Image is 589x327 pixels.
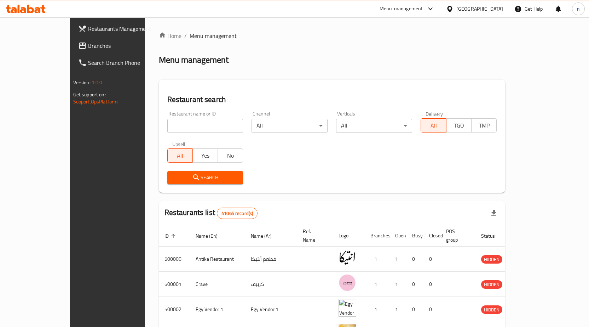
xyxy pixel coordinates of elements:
[303,227,324,244] span: Ref. Name
[171,151,190,161] span: All
[245,247,297,272] td: مطعم أنتيكا
[173,173,238,182] span: Search
[389,247,406,272] td: 1
[88,24,162,33] span: Restaurants Management
[164,207,258,219] h2: Restaurants list
[446,118,472,133] button: TGO
[218,148,243,163] button: No
[339,274,356,292] img: Crave
[251,232,281,240] span: Name (Ar)
[456,5,503,13] div: [GEOGRAPHIC_DATA]
[73,54,168,71] a: Search Branch Phone
[192,148,218,163] button: Yes
[172,141,185,146] label: Upsell
[333,225,365,247] th: Logo
[92,78,103,87] span: 1.0.0
[406,225,423,247] th: Busy
[159,54,229,66] h2: Menu management
[449,120,469,131] span: TGO
[481,306,502,314] span: HIDDEN
[159,32,506,40] nav: breadcrumb
[406,272,423,297] td: 0
[217,210,257,217] span: 41065 record(s)
[446,227,467,244] span: POS group
[88,58,162,67] span: Search Branch Phone
[421,118,446,133] button: All
[184,32,187,40] li: /
[481,281,502,289] span: HIDDEN
[389,225,406,247] th: Open
[365,297,389,322] td: 1
[365,247,389,272] td: 1
[245,297,297,322] td: Egy Vendor 1
[221,151,240,161] span: No
[423,247,440,272] td: 0
[167,94,497,105] h2: Restaurant search
[424,120,443,131] span: All
[217,208,258,219] div: Total records count
[159,247,190,272] td: 500000
[380,5,423,13] div: Menu-management
[339,299,356,317] img: Egy Vendor 1
[336,119,412,133] div: All
[471,118,497,133] button: TMP
[423,272,440,297] td: 0
[167,171,243,184] button: Search
[339,249,356,266] img: Antika Restaurant
[73,20,168,37] a: Restaurants Management
[73,78,91,87] span: Version:
[406,247,423,272] td: 0
[73,90,106,99] span: Get support on:
[365,272,389,297] td: 1
[190,272,245,297] td: Crave
[389,297,406,322] td: 1
[159,297,190,322] td: 500002
[159,32,181,40] a: Home
[159,272,190,297] td: 500001
[481,305,502,314] div: HIDDEN
[423,225,440,247] th: Closed
[577,5,580,13] span: n
[426,111,443,116] label: Delivery
[88,41,162,50] span: Branches
[167,119,243,133] input: Search for restaurant name or ID..
[245,272,297,297] td: كرييف
[406,297,423,322] td: 0
[252,119,328,133] div: All
[389,272,406,297] td: 1
[474,120,494,131] span: TMP
[73,97,118,106] a: Support.OpsPlatform
[167,148,193,163] button: All
[485,205,502,222] div: Export file
[73,37,168,54] a: Branches
[164,232,178,240] span: ID
[196,232,227,240] span: Name (En)
[190,297,245,322] td: Egy Vendor 1
[481,232,504,240] span: Status
[190,247,245,272] td: Antika Restaurant
[365,225,389,247] th: Branches
[423,297,440,322] td: 0
[196,151,215,161] span: Yes
[481,255,502,264] span: HIDDEN
[190,32,237,40] span: Menu management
